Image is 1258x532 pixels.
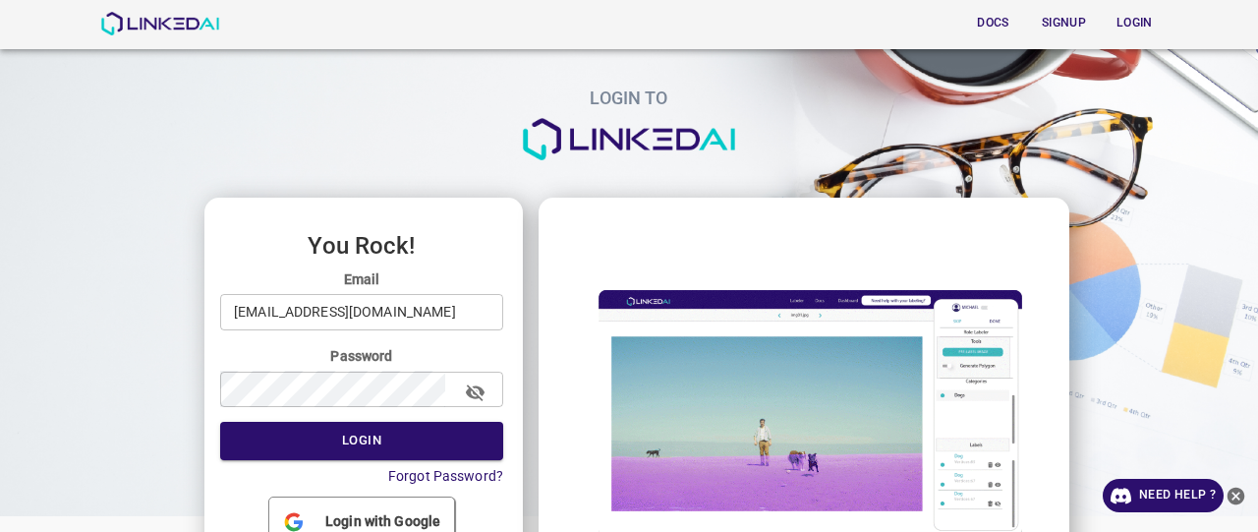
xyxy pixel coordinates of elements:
[317,511,448,532] span: Login with Google
[957,3,1028,43] a: Docs
[961,7,1024,39] button: Docs
[1099,3,1170,43] a: Login
[1028,3,1099,43] a: Signup
[1224,479,1248,512] button: close-help
[521,118,737,161] img: logo.png
[1103,7,1166,39] button: Login
[220,346,503,366] label: Password
[100,12,219,35] img: LinkedAI
[220,422,503,460] button: Login
[220,233,503,259] h3: You Rock!
[388,468,503,484] a: Forgot Password?
[1103,479,1224,512] a: Need Help ?
[1032,7,1095,39] button: Signup
[220,269,503,289] label: Email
